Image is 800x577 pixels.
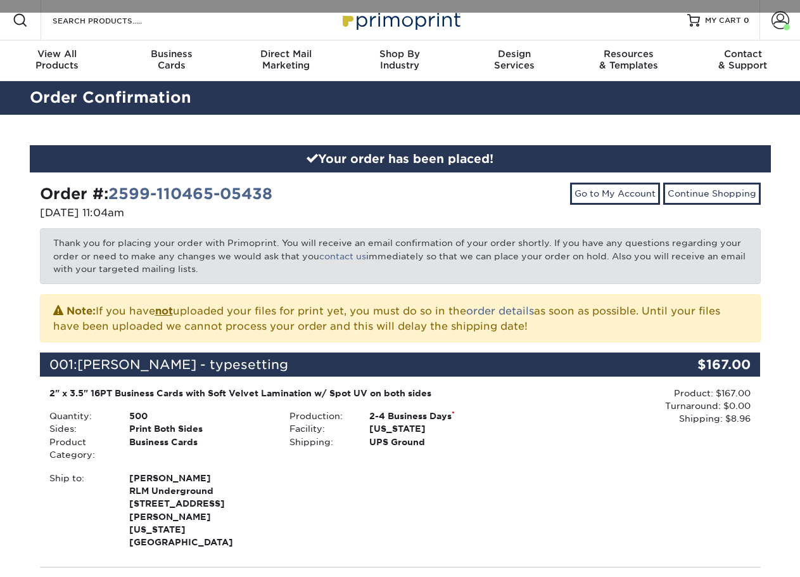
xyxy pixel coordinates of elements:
[466,305,534,317] a: order details
[40,228,761,283] p: Thank you for placing your order with Primoprint. You will receive an email confirmation of your ...
[40,472,120,549] div: Ship to:
[114,48,228,71] div: Cards
[77,357,288,372] span: [PERSON_NAME] - typesetting
[360,410,520,422] div: 2-4 Business Days
[663,183,761,204] a: Continue Shopping
[40,185,272,203] strong: Order #:
[457,48,571,71] div: Services
[108,185,272,203] a: 2599-110465-05438
[51,13,175,28] input: SEARCH PRODUCTS.....
[571,41,685,81] a: Resources& Templates
[129,472,270,484] span: [PERSON_NAME]
[129,497,270,523] span: [STREET_ADDRESS][PERSON_NAME]
[571,48,685,71] div: & Templates
[20,86,780,110] h2: Order Confirmation
[337,6,464,34] img: Primoprint
[640,353,761,377] div: $167.00
[457,41,571,81] a: DesignServices
[129,484,270,497] span: RLM Underground
[686,48,800,60] span: Contact
[229,48,343,71] div: Marketing
[40,410,120,422] div: Quantity:
[360,422,520,435] div: [US_STATE]
[520,387,751,425] div: Product: $167.00 Turnaround: $0.00 Shipping: $8.96
[280,422,360,435] div: Facility:
[343,41,457,81] a: Shop ByIndustry
[40,205,391,221] p: [DATE] 11:04am
[319,251,366,261] a: contact us
[457,48,571,60] span: Design
[114,41,228,81] a: BusinessCards
[155,305,173,317] b: not
[686,41,800,81] a: Contact& Support
[744,16,749,25] span: 0
[343,48,457,71] div: Industry
[120,422,280,435] div: Print Both Sides
[705,15,741,26] span: MY CART
[280,410,360,422] div: Production:
[570,183,660,204] a: Go to My Account
[229,41,343,81] a: Direct MailMarketing
[280,436,360,448] div: Shipping:
[360,436,520,448] div: UPS Ground
[30,145,771,173] div: Your order has been placed!
[343,48,457,60] span: Shop By
[120,410,280,422] div: 500
[571,48,685,60] span: Resources
[53,302,747,334] p: If you have uploaded your files for print yet, you must do so in the as soon as possible. Until y...
[40,436,120,462] div: Product Category:
[114,48,228,60] span: Business
[686,48,800,71] div: & Support
[229,48,343,60] span: Direct Mail
[40,353,640,377] div: 001:
[40,422,120,435] div: Sides:
[67,305,96,317] strong: Note:
[49,387,511,399] div: 2" x 3.5" 16PT Business Cards with Soft Velvet Lamination w/ Spot UV on both sides
[129,472,270,548] strong: [US_STATE][GEOGRAPHIC_DATA]
[120,436,280,462] div: Business Cards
